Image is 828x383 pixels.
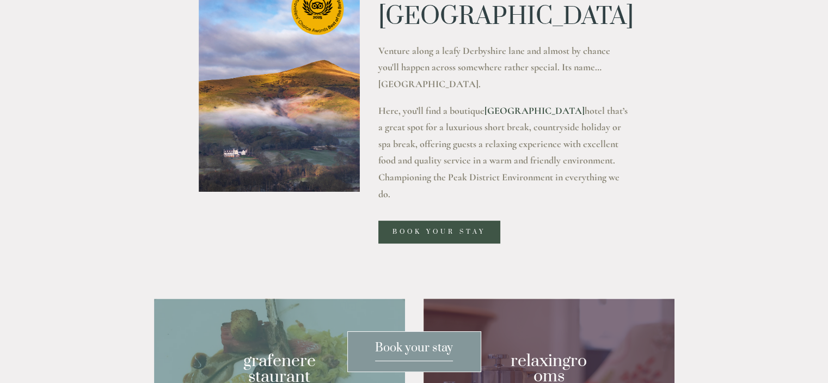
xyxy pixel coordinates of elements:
[378,102,629,203] p: Here, you’ll find a boutique hotel that’s a great spot for a luxurious short break, countryside h...
[375,341,453,361] span: Book your stay
[484,105,585,117] a: [GEOGRAPHIC_DATA]
[378,221,500,243] a: Book your stay
[378,42,629,93] p: Venture along a leafy Derbyshire lane and almost by chance you'll happen across somewhere rather ...
[378,3,629,31] h1: [GEOGRAPHIC_DATA]
[347,331,481,372] a: Book your stay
